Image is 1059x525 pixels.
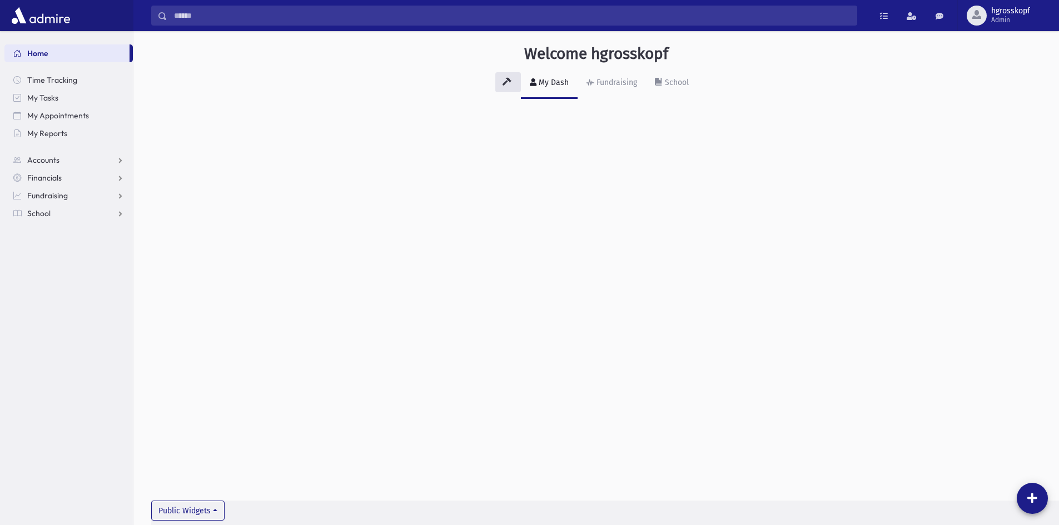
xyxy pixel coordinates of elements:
span: My Appointments [27,111,89,121]
span: hgrosskopf [991,7,1030,16]
a: My Appointments [4,107,133,124]
img: AdmirePro [9,4,73,27]
a: Financials [4,169,133,187]
div: School [663,78,689,87]
a: Fundraising [578,68,646,99]
input: Search [167,6,857,26]
a: My Tasks [4,89,133,107]
span: My Tasks [27,93,58,103]
span: Admin [991,16,1030,24]
a: Fundraising [4,187,133,204]
a: Accounts [4,151,133,169]
a: School [646,68,698,99]
span: Financials [27,173,62,183]
span: School [27,208,51,218]
span: Time Tracking [27,75,77,85]
span: Home [27,48,48,58]
a: Home [4,44,130,62]
span: My Reports [27,128,67,138]
span: Accounts [27,155,59,165]
a: Time Tracking [4,71,133,89]
h3: Welcome hgrosskopf [524,44,668,63]
a: School [4,204,133,222]
a: My Dash [521,68,578,99]
div: Fundraising [594,78,637,87]
button: Public Widgets [151,501,225,521]
div: My Dash [536,78,569,87]
a: My Reports [4,124,133,142]
span: Fundraising [27,191,68,201]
